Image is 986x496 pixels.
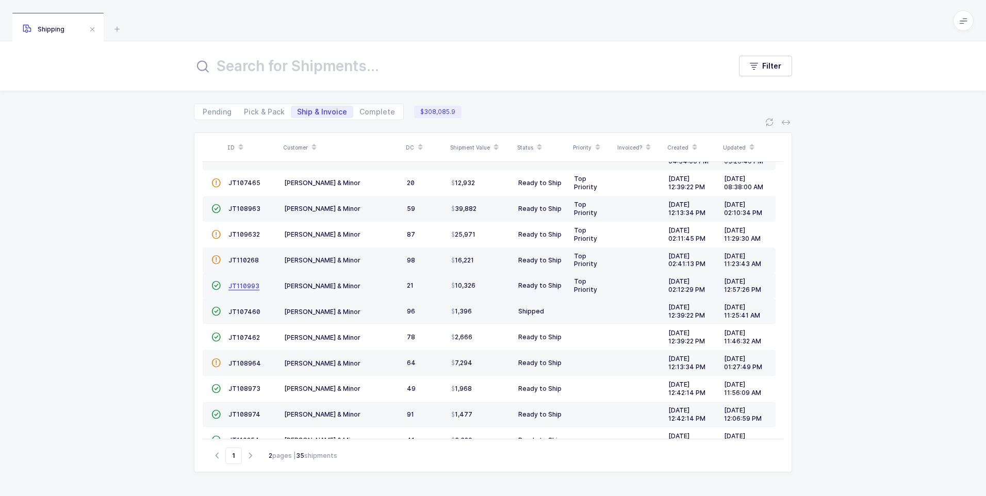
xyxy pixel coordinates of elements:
b: 2 [269,452,272,459]
span: $308,085.9 [414,106,462,118]
div: Priority [573,139,611,156]
span: JT108974 [228,410,260,418]
span: [DATE] 11:23:43 AM [724,252,761,268]
span: [PERSON_NAME] & Minor [284,385,360,392]
span: Ready to Ship [518,230,562,238]
span: [DATE] 02:16:52 PM [668,432,705,448]
span: 16,221 [451,256,474,264]
span: JT110993 [228,282,259,290]
span: 1,396 [451,307,472,316]
span: [PERSON_NAME] & Minor [284,410,360,418]
span: 59 [407,205,415,212]
span: 96 [407,307,415,315]
span: Top Priority [574,277,597,293]
span: Ready to Ship [518,385,562,392]
span: Shipping [23,25,64,33]
span: Shipped [518,307,544,315]
span: [PERSON_NAME] & Minor [284,436,360,444]
span: JT110268 [228,256,259,264]
span: 87 [407,230,415,238]
span:  [211,282,221,289]
span: 49 [407,385,416,392]
span: JT107460 [228,308,260,316]
div: Shipment Value [450,139,511,156]
span: Ready to Ship [518,436,562,444]
span: [PERSON_NAME] & Minor [284,205,360,212]
div: pages | shipments [269,451,337,460]
span:  [211,230,221,238]
div: Invoiced? [617,139,661,156]
span: [DATE] 04:34:00 PM [668,149,709,165]
span: [PERSON_NAME] & Minor [284,179,360,187]
span: 20 [407,179,415,187]
span: 25,971 [451,230,475,239]
div: Customer [283,139,400,156]
span: [PERSON_NAME] & Minor [284,256,360,264]
span: [DATE] 12:13:34 PM [668,355,705,371]
span:  [211,359,221,367]
span: 3,629 [451,436,472,444]
span: 78 [407,333,415,341]
span:  [211,436,221,444]
span: [DATE] 01:27:49 PM [724,355,762,371]
span: [DATE] 11:25:41 AM [724,303,760,319]
span: Ready to Ship [518,359,562,367]
span: Pick & Pack [244,108,285,115]
span: [DATE] 12:39:22 PM [668,175,705,191]
span:  [211,385,221,392]
span: Top Priority [574,201,597,217]
span: [DATE] 12:13:34 PM [668,201,705,217]
span: Pending [203,108,232,115]
span: [DATE] 11:56:09 AM [724,381,761,396]
span: [DATE] 02:12:29 PM [668,277,705,293]
span: 7,294 [451,359,472,367]
span: 21 [407,282,414,289]
span: 10,326 [451,282,475,290]
span: JT107462 [228,334,260,341]
span: [DATE] 12:39:22 PM [668,303,705,319]
span: [DATE] 12:57:26 PM [724,277,761,293]
span: Ready to Ship [518,282,562,289]
span: 91 [407,410,414,418]
span: [DATE] 11:29:30 AM [724,226,761,242]
span: [PERSON_NAME] & Minor [284,308,360,316]
div: Status [517,139,567,156]
button: Filter [739,56,792,76]
span:  [211,333,221,341]
span: [DATE] 08:38:00 AM [724,175,763,191]
div: Updated [723,139,773,156]
span: 1,477 [451,410,472,419]
span: Ready to Ship [518,205,562,212]
span: [PERSON_NAME] & Minor [284,282,360,290]
span: 39,882 [451,205,476,213]
span: Filter [762,61,781,71]
span: JT108964 [228,359,261,367]
span: [DATE] 12:39:43 PM [724,432,762,448]
span: Go to [225,448,242,464]
span: [DATE] 03:26:40 PM [724,149,763,165]
span: Ready to Ship [518,256,562,264]
span: JT108963 [228,205,260,212]
span: Complete [359,108,395,115]
span:  [211,179,221,187]
span: [DATE] 02:10:34 PM [724,201,762,217]
span: Ready to Ship [518,179,562,187]
span: [PERSON_NAME] & Minor [284,230,360,238]
span:  [211,410,221,418]
span: 64 [407,359,416,367]
span: [PERSON_NAME] & Minor [284,334,360,341]
span:  [211,307,221,315]
span: [DATE] 12:42:14 PM [668,381,705,396]
div: Created [667,139,717,156]
b: 35 [296,452,304,459]
span: JT110254 [228,436,259,444]
span:  [211,256,221,263]
span: JT108973 [228,385,260,392]
span: Top Priority [574,252,597,268]
span: [PERSON_NAME] & Minor [284,359,360,367]
span: [DATE] 12:39:22 PM [668,329,705,345]
input: Search for Shipments... [194,54,718,78]
span: [DATE] 02:41:13 PM [668,252,705,268]
span: Top Priority [574,226,597,242]
span: [DATE] 12:42:14 PM [668,406,705,422]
